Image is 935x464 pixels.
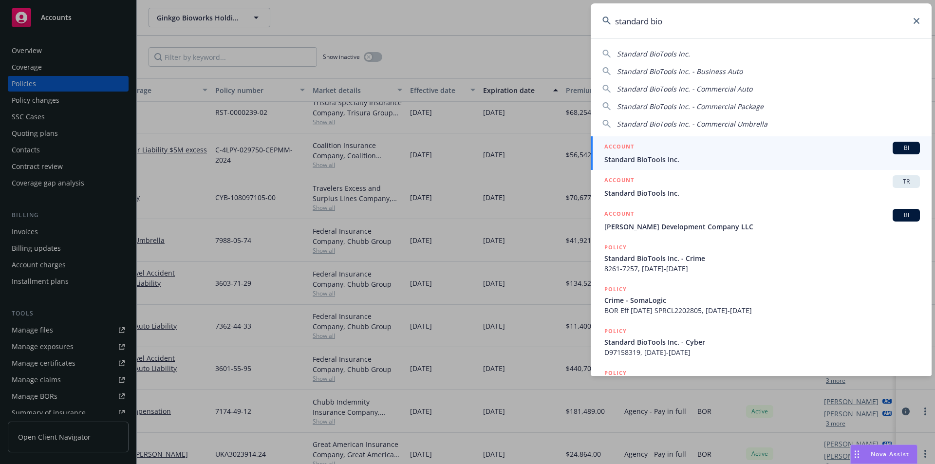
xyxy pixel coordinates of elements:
[604,188,920,198] span: Standard BioTools Inc.
[604,242,627,252] h5: POLICY
[591,204,932,237] a: ACCOUNTBI[PERSON_NAME] Development Company LLC
[591,321,932,363] a: POLICYStandard BioTools Inc. - CyberD97158319, [DATE]-[DATE]
[604,284,627,294] h5: POLICY
[897,177,916,186] span: TR
[897,211,916,220] span: BI
[850,445,917,464] button: Nova Assist
[604,222,920,232] span: [PERSON_NAME] Development Company LLC
[591,363,932,405] a: POLICY
[617,119,767,129] span: Standard BioTools Inc. - Commercial Umbrella
[604,175,634,187] h5: ACCOUNT
[591,170,932,204] a: ACCOUNTTRStandard BioTools Inc.
[604,295,920,305] span: Crime - SomaLogic
[851,445,863,464] div: Drag to move
[897,144,916,152] span: BI
[617,102,764,111] span: Standard BioTools Inc. - Commercial Package
[617,49,690,58] span: Standard BioTools Inc.
[591,3,932,38] input: Search...
[591,237,932,279] a: POLICYStandard BioTools Inc. - Crime8261-7257, [DATE]-[DATE]
[604,154,920,165] span: Standard BioTools Inc.
[604,368,627,378] h5: POLICY
[604,142,634,153] h5: ACCOUNT
[604,253,920,263] span: Standard BioTools Inc. - Crime
[604,337,920,347] span: Standard BioTools Inc. - Cyber
[604,326,627,336] h5: POLICY
[871,450,909,458] span: Nova Assist
[617,67,743,76] span: Standard BioTools Inc. - Business Auto
[617,84,752,93] span: Standard BioTools Inc. - Commercial Auto
[604,347,920,357] span: D97158319, [DATE]-[DATE]
[604,305,920,316] span: BOR Eff [DATE] SPRCL2202805, [DATE]-[DATE]
[604,263,920,274] span: 8261-7257, [DATE]-[DATE]
[591,279,932,321] a: POLICYCrime - SomaLogicBOR Eff [DATE] SPRCL2202805, [DATE]-[DATE]
[604,209,634,221] h5: ACCOUNT
[591,136,932,170] a: ACCOUNTBIStandard BioTools Inc.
